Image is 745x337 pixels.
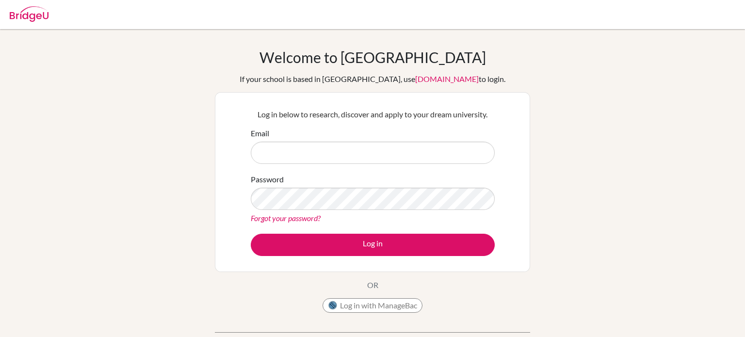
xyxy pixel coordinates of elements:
[251,213,321,223] a: Forgot your password?
[240,73,505,85] div: If your school is based in [GEOGRAPHIC_DATA], use to login.
[10,6,49,22] img: Bridge-U
[367,279,378,291] p: OR
[323,298,422,313] button: Log in with ManageBac
[259,48,486,66] h1: Welcome to [GEOGRAPHIC_DATA]
[251,128,269,139] label: Email
[251,174,284,185] label: Password
[251,234,495,256] button: Log in
[415,74,479,83] a: [DOMAIN_NAME]
[251,109,495,120] p: Log in below to research, discover and apply to your dream university.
